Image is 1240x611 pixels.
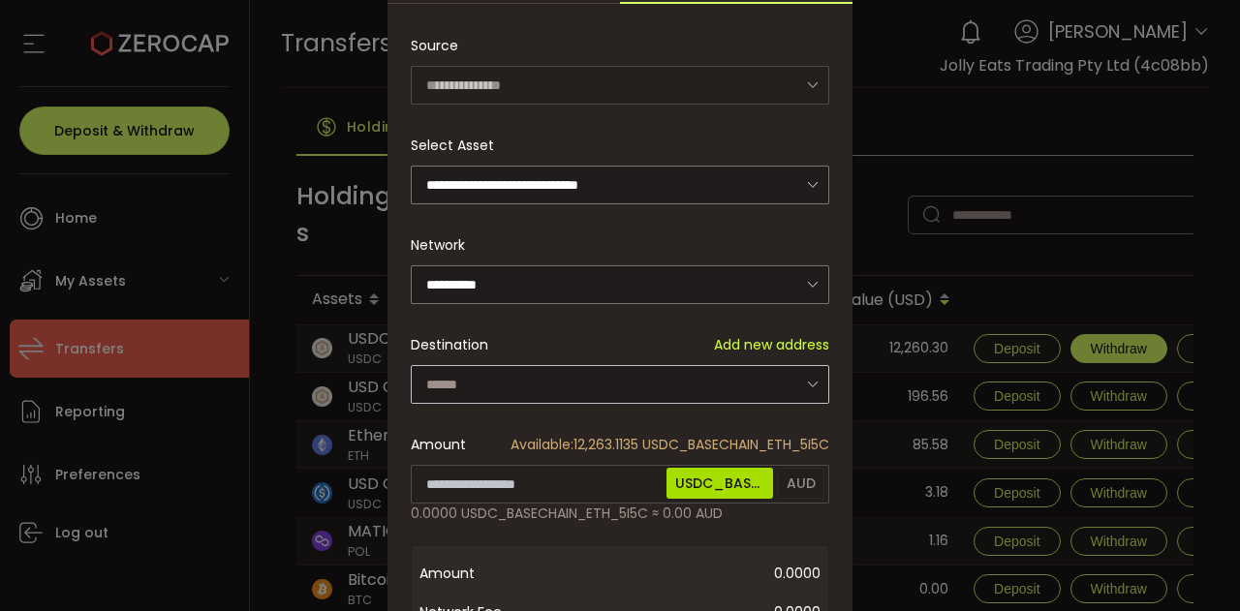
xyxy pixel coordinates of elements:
span: 0.0000 [574,554,821,593]
span: Destination [411,335,488,354]
iframe: Chat Widget [1143,518,1240,611]
span: AUD [778,468,824,499]
span: Amount [419,554,574,593]
span: Available: [511,435,573,454]
label: Network [411,235,477,255]
span: 0.0000 USDC_BASECHAIN_ETH_5I5C ≈ 0.00 AUD [411,504,723,524]
span: 12,263.1135 USDC_BASECHAIN_ETH_5I5C [511,435,829,455]
span: USDC_BASECHAIN_ETH_5I5C [666,468,773,499]
label: Select Asset [411,136,506,155]
span: Amount [411,435,466,455]
span: Source [411,26,458,65]
span: Add new address [714,335,829,355]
